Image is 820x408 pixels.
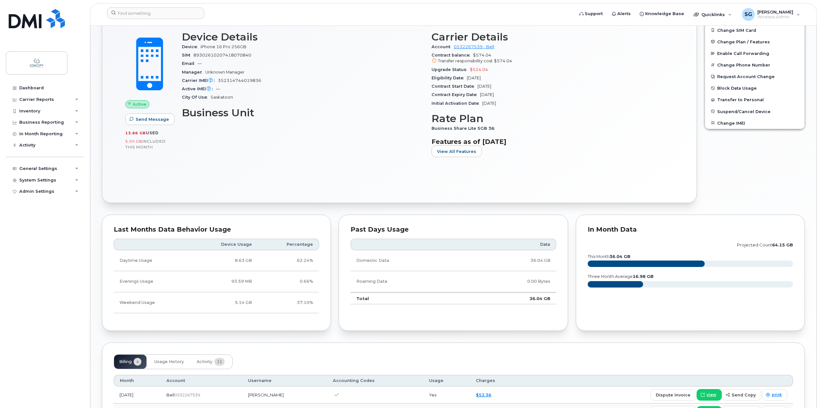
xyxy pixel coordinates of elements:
[114,375,161,386] th: Month
[432,138,673,146] h3: Features as of [DATE]
[114,292,189,313] td: Weekend Usage
[136,116,169,122] span: Send Message
[737,8,805,21] div: Stephen Glauser
[705,94,805,105] button: Transfer to Personal
[114,386,161,404] td: [DATE]
[201,44,246,49] span: iPhone 16 Pro 256GB
[705,71,805,82] button: Request Account Change
[466,271,556,292] td: 0.00 Bytes
[645,11,684,17] span: Knowledge Base
[575,7,607,20] a: Support
[189,239,258,250] th: Device Usage
[351,292,466,305] td: Total
[423,375,470,386] th: Usage
[432,92,480,97] span: Contract Expiry Date
[757,9,793,14] span: [PERSON_NAME]
[258,271,319,292] td: 0.66%
[432,31,673,43] h3: Carrier Details
[182,86,216,91] span: Active IMEI
[437,148,476,155] span: View All Features
[114,250,189,271] td: Daytime Usage
[466,250,556,271] td: 36.04 GB
[133,101,147,107] span: Active
[432,84,477,89] span: Contract Start Date
[182,70,205,75] span: Manager
[182,44,201,49] span: Device
[432,44,454,49] span: Account
[182,31,424,43] h3: Device Details
[705,82,805,94] button: Block Data Usage
[587,254,630,259] text: this month
[717,51,769,56] span: Enable Call Forwarding
[214,358,225,366] span: 11
[705,59,805,71] button: Change Phone Number
[737,243,793,247] text: projected count
[432,53,673,64] span: $574.04
[635,7,689,20] a: Knowledge Base
[476,392,491,397] a: $52.36
[182,95,210,100] span: City Of Use
[705,24,805,36] button: Change SIM Card
[351,250,466,271] td: Domestic Data
[182,61,198,66] span: Email
[198,61,202,66] span: —
[610,254,630,259] tspan: 36.04 GB
[351,226,556,233] div: Past Days Usage
[432,126,498,131] span: Business Share Lite 5GB 36
[182,78,218,83] span: Carrier IMEI
[210,95,233,100] span: Saskatoon
[689,8,736,21] div: Quicklinks
[432,67,470,72] span: Upgrade Status
[242,375,327,386] th: Username
[258,250,319,271] td: 62.24%
[454,44,494,49] a: 0532267539 - Bell
[480,92,494,97] span: [DATE]
[189,250,258,271] td: 8.63 GB
[174,393,200,397] span: 0532267539
[432,113,673,124] h3: Rate Plan
[161,375,242,386] th: Account
[607,7,635,20] a: Alerts
[146,130,159,135] span: used
[423,386,470,404] td: Yes
[432,75,467,80] span: Eligibility Date
[466,292,556,305] td: 36.04 GB
[722,389,761,401] button: send copy
[114,271,189,292] td: Evenings Usage
[482,101,496,106] span: [DATE]
[772,243,793,247] tspan: 64.15 GB
[697,389,722,401] a: view
[705,117,805,129] button: Change IMEI
[470,67,488,72] span: $524.04
[107,7,204,19] input: Find something...
[732,392,756,398] span: send copy
[114,271,319,292] tr: Weekdays from 6:00pm to 8:00am
[466,239,556,250] th: Data
[585,11,603,17] span: Support
[189,271,258,292] td: 93.59 MB
[125,139,142,144] span: 5.00 GB
[154,359,184,364] span: Usage History
[189,292,258,313] td: 5.14 GB
[494,58,512,63] span: $574.04
[470,375,526,386] th: Charges
[125,131,146,135] span: 13.86 GB
[327,375,423,386] th: Accounting Codes
[216,86,220,91] span: —
[650,389,696,401] button: dispute invoice
[197,359,212,364] span: Activity
[744,11,752,18] span: SG
[762,389,787,401] a: print
[705,36,805,48] button: Change Plan / Features
[182,53,193,58] span: SIM
[432,53,473,58] span: Contract balance
[467,75,481,80] span: [DATE]
[633,274,654,279] tspan: 16.98 GB
[114,226,319,233] div: Last Months Data Behavior Usage
[351,271,466,292] td: Roaming Data
[617,11,631,17] span: Alerts
[166,392,174,397] span: Bell
[656,392,691,398] span: dispute invoice
[125,139,166,149] span: included this month
[258,239,319,250] th: Percentage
